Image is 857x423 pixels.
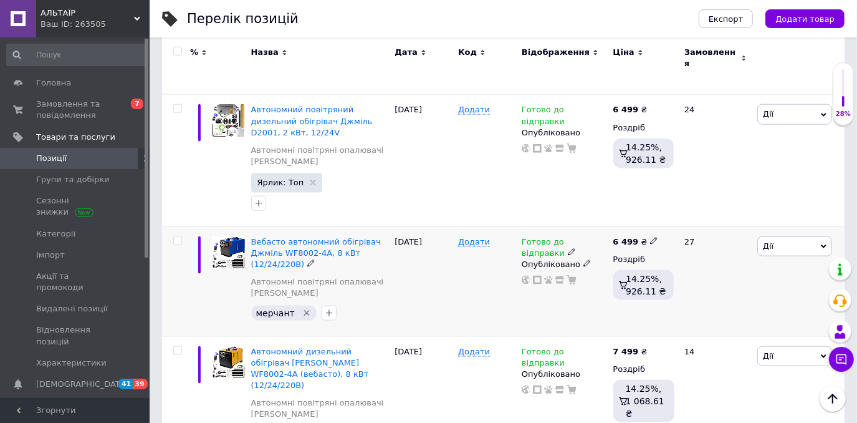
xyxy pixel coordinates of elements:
[251,276,389,299] a: Автономні повітряні опалювачі [PERSON_NAME]
[522,347,565,371] span: Готово до відправки
[684,47,738,69] span: Замовлення
[212,346,245,379] img: Автономный дизельный обогреватель Шмель Люкс WF8002-4А (вебасто), 8 кВт (12/24/220В)
[763,241,773,251] span: Дії
[458,47,477,58] span: Код
[391,226,455,336] div: [DATE]
[36,77,71,89] span: Головна
[36,132,115,143] span: Товари та послуги
[395,47,418,58] span: Дата
[41,19,150,30] div: Ваш ID: 263505
[709,14,744,24] span: Експорт
[458,237,490,247] span: Додати
[36,250,65,261] span: Імпорт
[256,308,295,318] span: мерчант
[613,122,674,134] div: Роздріб
[775,14,835,24] span: Додати товар
[212,236,245,270] img: Вебасто автономный обогреватель Шмель WF8002-4А, 8 кВт (12/24/220В)
[36,153,67,164] span: Позиції
[391,95,455,226] div: [DATE]
[522,369,607,380] div: Опубліковано
[613,346,648,357] div: ₴
[118,379,133,389] span: 41
[677,226,754,336] div: 27
[6,44,147,66] input: Пошук
[36,303,108,314] span: Видалені позиції
[251,237,381,269] a: Вебасто автономний обігрівач Джміль WF8002-4А, 8 кВт (12/24/220В)
[677,95,754,226] div: 24
[133,379,147,389] span: 39
[522,259,607,270] div: Опубліковано
[522,105,565,129] span: Готово до відправки
[613,364,674,375] div: Роздріб
[765,9,845,28] button: Додати товар
[41,7,134,19] span: АЛЬТАЇР
[626,274,666,296] span: 14.25%, 926.11 ₴
[36,357,107,369] span: Характеристики
[613,347,639,356] b: 7 499
[458,105,490,115] span: Додати
[820,386,846,412] button: Наверх
[251,145,389,167] a: Автономні повітряні опалювачі [PERSON_NAME]
[458,347,490,357] span: Додати
[36,324,115,347] span: Відновлення позицій
[131,99,143,109] span: 7
[251,47,279,58] span: Назва
[699,9,754,28] button: Експорт
[613,105,639,114] b: 6 499
[36,379,128,390] span: [DEMOGRAPHIC_DATA]
[36,99,115,121] span: Замовлення та повідомлення
[613,237,639,246] b: 6 499
[187,12,299,26] div: Перелік позицій
[522,127,607,139] div: Опубліковано
[251,347,369,391] a: Автономний дизельний обігрівач [PERSON_NAME] WF8002-4А (вебасто), 8 кВт (12/24/220В)
[626,142,666,165] span: 14.25%, 926.11 ₴
[626,384,664,419] span: 14.25%, 1 068.61 ₴
[212,104,245,137] img: Автономный воздушный дизельный отопитель Шмель D2001, 2 кВт, 12/24V
[613,254,674,265] div: Роздріб
[251,105,373,137] a: Автономний повітряний дизельний обігрівач Джміль D2001, 2 кВт, 12/24V
[36,228,75,240] span: Категорії
[257,178,304,187] span: Ярлик: Топ
[613,104,648,115] div: ₴
[36,195,115,218] span: Сезонні знижки
[36,271,115,293] span: Акції та промокоди
[251,397,389,420] a: Автономні повітряні опалювачі [PERSON_NAME]
[522,237,565,261] span: Готово до відправки
[829,347,854,372] button: Чат з покупцем
[763,351,773,361] span: Дії
[763,109,773,119] span: Дії
[522,47,590,58] span: Відображення
[613,47,634,58] span: Ціна
[36,174,110,185] span: Групи та добірки
[833,110,853,119] div: 28%
[613,236,659,248] div: ₴
[302,308,312,318] svg: Видалити мітку
[190,47,198,58] span: %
